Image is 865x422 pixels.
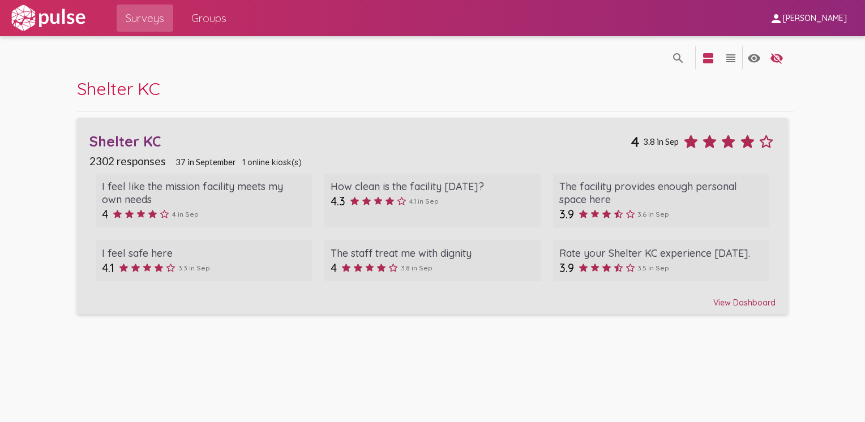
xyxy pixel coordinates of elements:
mat-icon: language [770,51,783,65]
span: 4 [631,133,640,150]
button: language [697,46,720,69]
span: 4.3 [331,194,345,208]
a: Shelter KC43.8 in Sep2302 responses37 in September1 online kiosk(s)I feel like the mission facili... [77,118,788,315]
span: 3.3 in Sep [178,264,210,272]
div: The staff treat me with dignity [331,247,534,260]
span: 4 [102,207,108,221]
div: Rate your Shelter KC experience [DATE]. [559,247,763,260]
span: Shelter KC [77,77,160,100]
span: [PERSON_NAME] [783,14,847,24]
span: 1 online kiosk(s) [242,157,302,167]
div: View Dashboard [89,287,776,308]
span: 4 [331,261,337,275]
button: language [720,46,742,69]
a: Groups [182,5,235,32]
button: language [743,46,765,69]
span: 3.8 in Sep [401,264,432,272]
span: 3.6 in Sep [637,210,669,218]
div: How clean is the facility [DATE]? [331,180,534,193]
mat-icon: language [701,51,715,65]
button: language [667,46,690,69]
div: I feel safe here [102,247,306,260]
div: The facility provides enough personal space here [559,180,763,206]
img: white-logo.svg [9,4,87,32]
span: 2302 responses [89,154,166,167]
span: 4 in Sep [172,210,199,218]
a: Surveys [117,5,173,32]
button: language [765,46,788,69]
span: 3.9 [559,207,574,221]
span: 3.5 in Sep [637,264,669,272]
span: Groups [191,8,226,28]
span: 4.1 [102,261,114,275]
span: 37 in September [175,157,236,167]
mat-icon: person [769,12,783,25]
span: 4.1 in Sep [409,197,439,205]
span: 3.8 in Sep [643,136,679,147]
mat-icon: language [724,51,738,65]
div: I feel like the mission facility meets my own needs [102,180,306,206]
span: 3.9 [559,261,574,275]
mat-icon: language [747,51,761,65]
mat-icon: language [671,51,685,65]
div: Shelter KC [89,132,631,150]
span: Surveys [126,8,164,28]
button: [PERSON_NAME] [760,7,856,28]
